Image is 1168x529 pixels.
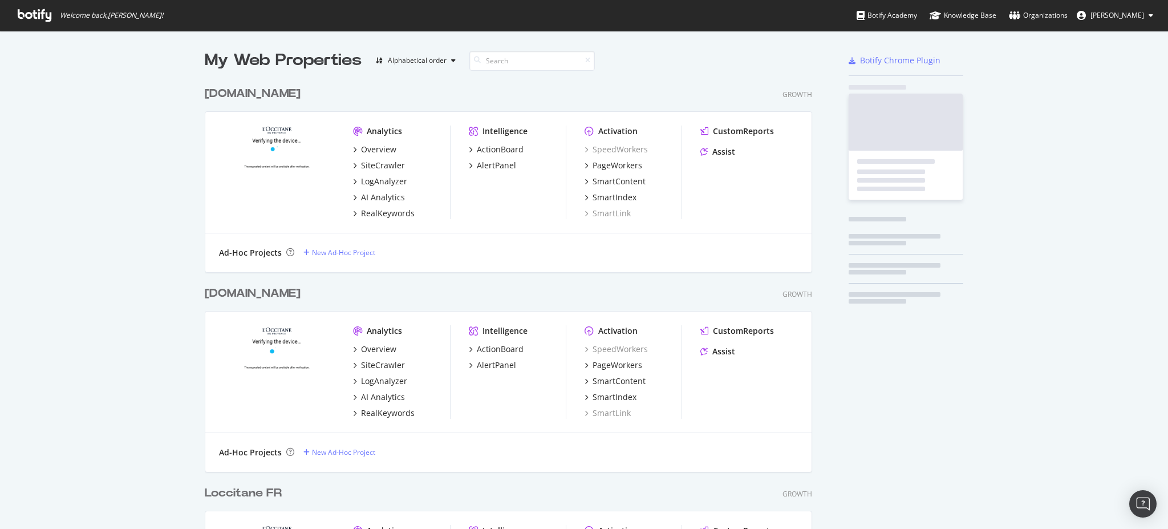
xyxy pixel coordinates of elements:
a: SmartIndex [585,391,636,403]
button: [PERSON_NAME] [1068,6,1162,25]
a: [DOMAIN_NAME] [205,285,305,302]
button: Alphabetical order [371,51,460,70]
img: de.loccitane.com [219,126,335,218]
a: CustomReports [700,126,774,137]
a: SmartIndex [585,192,636,203]
a: SmartLink [585,407,631,419]
a: LogAnalyzer [353,176,407,187]
div: Growth [782,90,812,99]
div: CustomReports [713,126,774,137]
a: SmartContent [585,176,646,187]
div: ActionBoard [477,344,524,355]
div: Activation [598,325,638,337]
div: PageWorkers [593,160,642,171]
div: My Web Properties [205,49,362,72]
div: SmartContent [593,176,646,187]
div: Assist [712,346,735,357]
a: Assist [700,346,735,357]
a: ActionBoard [469,344,524,355]
div: [DOMAIN_NAME] [205,285,301,302]
a: SmartContent [585,375,646,387]
div: RealKeywords [361,407,415,419]
div: Alphabetical order [388,57,447,64]
a: PageWorkers [585,160,642,171]
a: AI Analytics [353,391,405,403]
a: PageWorkers [585,360,642,371]
a: SpeedWorkers [585,144,648,155]
a: SpeedWorkers [585,344,648,355]
a: Overview [353,344,396,355]
div: Botify Chrome Plugin [860,55,940,66]
div: Analytics [367,126,402,137]
div: Loccitane FR [205,485,282,502]
a: AI Analytics [353,192,405,203]
a: [DOMAIN_NAME] [205,86,305,102]
div: AlertPanel [477,160,516,171]
div: LogAnalyzer [361,375,407,387]
div: Organizations [1009,10,1068,21]
a: LogAnalyzer [353,375,407,387]
div: New Ad-Hoc Project [312,447,375,457]
a: Botify Chrome Plugin [849,55,940,66]
a: Loccitane FR [205,485,286,502]
a: RealKeywords [353,208,415,219]
div: RealKeywords [361,208,415,219]
div: Growth [782,489,812,499]
a: AlertPanel [469,360,516,371]
div: AI Analytics [361,391,405,403]
div: ActionBoard [477,144,524,155]
a: SiteCrawler [353,360,405,371]
div: AI Analytics [361,192,405,203]
div: SmartIndex [593,192,636,203]
div: SiteCrawler [361,160,405,171]
div: AlertPanel [477,360,516,371]
div: [DOMAIN_NAME] [205,86,301,102]
span: Welcome back, [PERSON_NAME] ! [60,11,163,20]
div: Ad-Hoc Projects [219,447,282,458]
a: SiteCrawler [353,160,405,171]
a: Assist [700,146,735,158]
a: ActionBoard [469,144,524,155]
div: SiteCrawler [361,360,405,371]
div: SmartIndex [593,391,636,403]
a: Overview [353,144,396,155]
div: New Ad-Hoc Project [312,248,375,257]
div: SmartContent [593,375,646,387]
div: Overview [361,144,396,155]
img: es.loccitane.com [219,325,335,418]
a: RealKeywords [353,407,415,419]
div: CustomReports [713,325,774,337]
div: Knowledge Base [930,10,996,21]
a: AlertPanel [469,160,516,171]
div: Intelligence [482,126,528,137]
a: New Ad-Hoc Project [303,447,375,457]
span: Robin Baron [1090,10,1144,20]
div: PageWorkers [593,360,642,371]
a: New Ad-Hoc Project [303,248,375,257]
div: Intelligence [482,325,528,337]
a: CustomReports [700,325,774,337]
div: Activation [598,126,638,137]
input: Search [469,51,595,71]
div: Assist [712,146,735,158]
div: Botify Academy [857,10,917,21]
div: Analytics [367,325,402,337]
div: Growth [782,289,812,299]
a: SmartLink [585,208,631,219]
div: LogAnalyzer [361,176,407,187]
div: Open Intercom Messenger [1129,490,1157,518]
div: Overview [361,344,396,355]
div: Ad-Hoc Projects [219,247,282,259]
